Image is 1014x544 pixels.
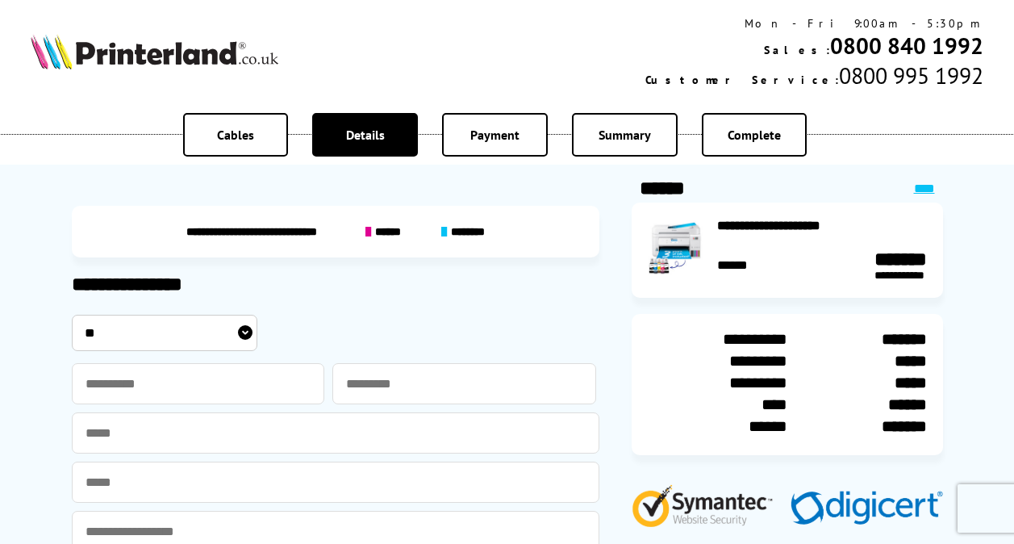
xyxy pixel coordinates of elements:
img: Printerland Logo [31,34,278,69]
span: Payment [470,127,520,143]
span: Cables [217,127,254,143]
span: Customer Service: [645,73,839,87]
span: Details [346,127,385,143]
div: Mon - Fri 9:00am - 5:30pm [645,16,983,31]
span: Complete [728,127,781,143]
span: Sales: [764,43,830,57]
span: 0800 995 1992 [839,61,983,90]
a: 0800 840 1992 [830,31,983,61]
span: Summary [599,127,651,143]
